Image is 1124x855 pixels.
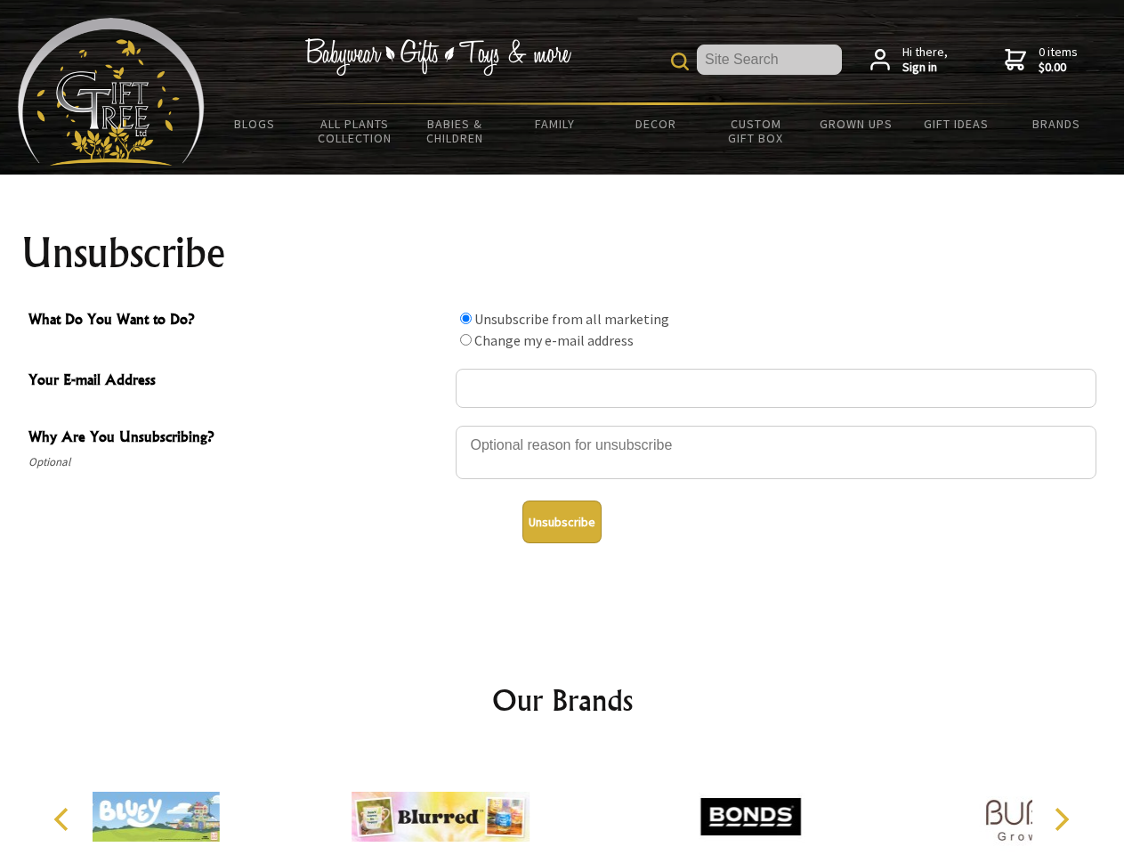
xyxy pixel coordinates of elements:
[706,105,806,157] a: Custom Gift Box
[902,60,948,76] strong: Sign in
[28,426,447,452] span: Why Are You Unsubscribing?
[1005,45,1078,76] a: 0 items$0.00
[671,53,689,70] img: product search
[18,18,205,166] img: Babyware - Gifts - Toys and more...
[906,105,1007,142] a: Gift Ideas
[205,105,305,142] a: BLOGS
[605,105,706,142] a: Decor
[505,105,606,142] a: Family
[304,38,571,76] img: Babywear - Gifts - Toys & more
[1039,44,1078,76] span: 0 items
[28,369,447,395] span: Your E-mail Address
[902,45,948,76] span: Hi there,
[21,232,1104,274] h1: Unsubscribe
[28,452,447,473] span: Optional
[44,800,84,839] button: Previous
[1041,800,1080,839] button: Next
[522,501,602,543] button: Unsubscribe
[456,369,1096,408] input: Your E-mail Address
[405,105,505,157] a: Babies & Children
[456,426,1096,479] textarea: Why Are You Unsubscribing?
[1007,105,1107,142] a: Brands
[460,313,472,324] input: What Do You Want to Do?
[697,45,842,75] input: Site Search
[36,679,1089,721] h2: Our Brands
[28,308,447,334] span: What Do You Want to Do?
[305,105,406,157] a: All Plants Collection
[1039,60,1078,76] strong: $0.00
[474,331,634,349] label: Change my e-mail address
[474,310,669,328] label: Unsubscribe from all marketing
[870,45,948,76] a: Hi there,Sign in
[460,334,472,346] input: What Do You Want to Do?
[805,105,906,142] a: Grown Ups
